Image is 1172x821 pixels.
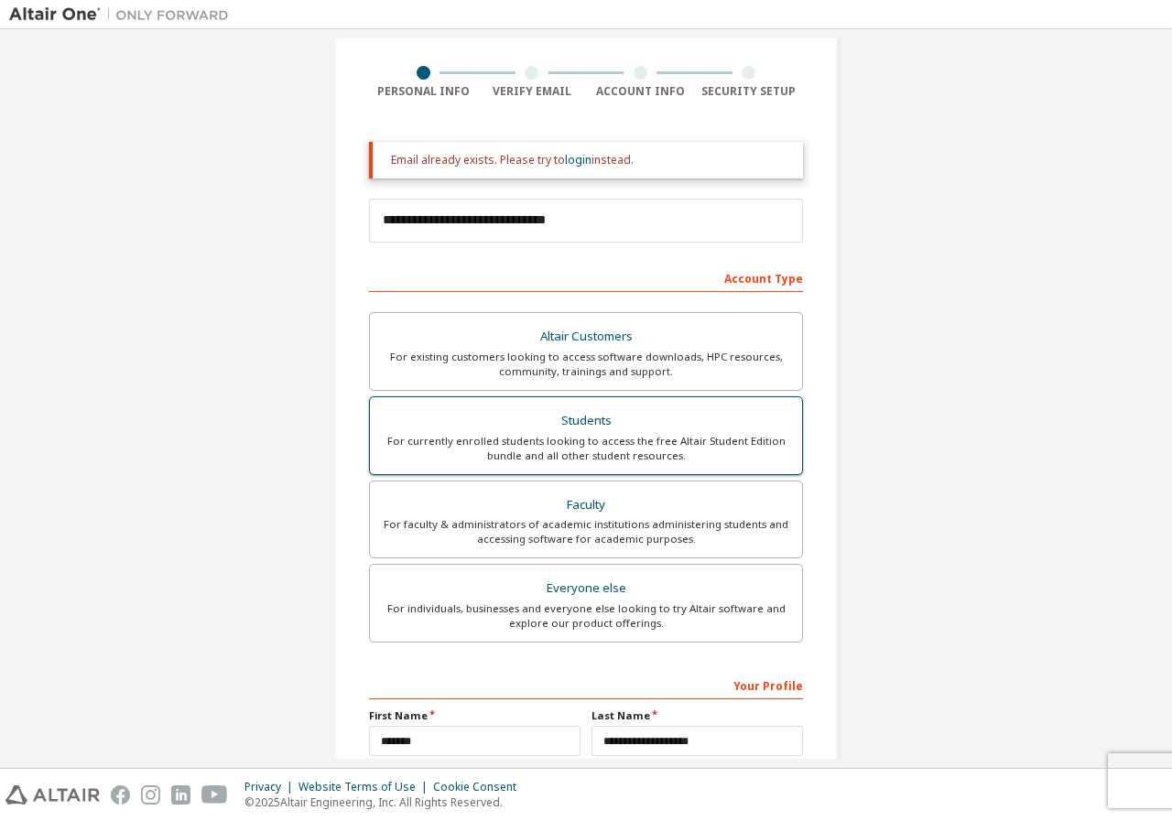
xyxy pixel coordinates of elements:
[591,708,803,723] label: Last Name
[565,152,591,167] a: login
[381,350,791,379] div: For existing customers looking to access software downloads, HPC resources, community, trainings ...
[391,153,788,167] div: Email already exists. Please try to instead.
[111,785,130,805] img: facebook.svg
[478,84,587,99] div: Verify Email
[244,780,298,794] div: Privacy
[369,84,478,99] div: Personal Info
[369,670,803,699] div: Your Profile
[381,492,791,518] div: Faculty
[9,5,238,24] img: Altair One
[381,601,791,631] div: For individuals, businesses and everyone else looking to try Altair software and explore our prod...
[381,576,791,601] div: Everyone else
[369,708,581,723] label: First Name
[381,434,791,463] div: For currently enrolled students looking to access the free Altair Student Edition bundle and all ...
[369,263,803,292] div: Account Type
[141,785,160,805] img: instagram.svg
[433,780,527,794] div: Cookie Consent
[244,794,527,810] p: © 2025 Altair Engineering, Inc. All Rights Reserved.
[171,785,190,805] img: linkedin.svg
[586,84,695,99] div: Account Info
[381,324,791,350] div: Altair Customers
[201,785,228,805] img: youtube.svg
[381,517,791,546] div: For faculty & administrators of academic institutions administering students and accessing softwa...
[298,780,433,794] div: Website Terms of Use
[695,84,804,99] div: Security Setup
[5,785,100,805] img: altair_logo.svg
[381,408,791,434] div: Students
